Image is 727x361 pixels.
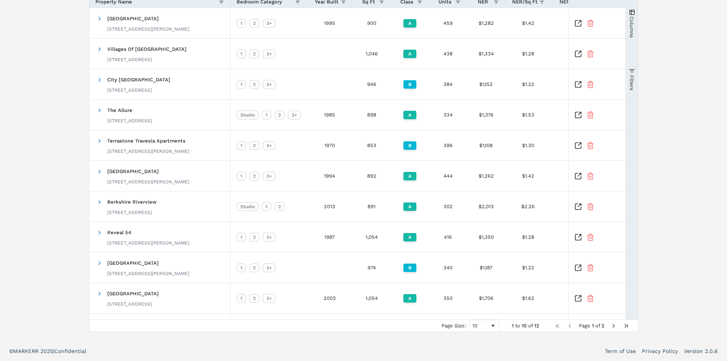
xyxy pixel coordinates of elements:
div: [STREET_ADDRESS] [107,301,159,307]
span: of [528,323,533,329]
div: 946 [353,69,391,99]
div: $1.62 [505,283,551,313]
div: $1.42 [505,8,551,38]
div: $1.28 [505,39,551,69]
span: Villages Of [GEOGRAPHIC_DATA] [107,46,187,52]
div: $1.22 [505,253,551,283]
div: 3+ [263,80,276,89]
span: Filters [629,75,635,90]
div: 2 [274,202,285,211]
a: Inspect Comparable [574,264,582,272]
div: -0.94% [551,100,627,130]
div: 3+ [263,19,276,28]
span: 2025 | [40,348,54,354]
span: The Allure [107,107,132,113]
div: A [403,233,416,241]
div: 2 [249,80,260,89]
div: Page Size: [442,323,466,329]
div: [STREET_ADDRESS] [107,209,156,215]
div: [STREET_ADDRESS][PERSON_NAME] [107,26,189,32]
div: [STREET_ADDRESS][PERSON_NAME] [107,148,189,154]
div: 898 [353,100,391,130]
div: 3+ [263,233,276,242]
a: Inspect Comparable [574,172,582,180]
a: Inspect Comparable [574,295,582,302]
div: -1.48% [551,283,627,313]
button: Remove Property From Portfolio [587,50,594,58]
div: $1,706 [467,283,505,313]
div: -0.21% [551,130,627,160]
div: 350 [429,283,467,313]
div: 459 [429,8,467,38]
div: [STREET_ADDRESS][PERSON_NAME] [107,240,189,246]
div: Next Page [611,323,617,329]
div: A [403,202,416,211]
div: - [551,69,627,99]
button: Remove Property From Portfolio [587,233,594,241]
div: Last Page [623,323,629,329]
span: MARKERR [13,348,40,354]
div: -1.20% [551,222,627,252]
div: A [403,111,416,119]
div: 340 [429,253,467,283]
div: $1,262 [467,161,505,191]
div: A [403,294,416,303]
div: 444 [429,161,467,191]
div: 3+ [263,49,276,58]
a: Privacy Policy [642,347,678,355]
div: B [403,80,416,89]
a: Inspect Comparable [574,50,582,58]
button: Remove Property From Portfolio [587,19,594,27]
a: Inspect Comparable [574,233,582,241]
div: 2 [274,110,285,120]
div: [STREET_ADDRESS][PERSON_NAME] [107,270,189,277]
div: $1,187 [467,253,505,283]
div: 1 [237,233,246,242]
span: 1 [512,323,514,329]
div: 1987 [307,222,353,252]
span: [GEOGRAPHIC_DATA] [107,168,159,174]
div: Previous Page [567,323,573,329]
div: $1,334 [467,39,505,69]
div: Studio [237,202,259,211]
div: 892 [353,161,391,191]
button: Remove Property From Portfolio [587,142,594,149]
div: 3+ [288,110,301,120]
div: -0.45% [551,39,627,69]
div: 2 [249,172,260,181]
div: $1.30 [505,130,551,160]
div: 2 [249,233,260,242]
div: 2 [249,263,260,272]
div: $1,282 [467,8,505,38]
div: 1 [262,110,271,120]
div: B [403,264,416,272]
span: Terrastone Travesia Apartments [107,138,185,144]
span: [GEOGRAPHIC_DATA] [107,16,159,21]
span: 2 [601,323,604,329]
span: to [515,323,520,329]
div: 891 [353,191,391,222]
div: 1 [237,172,246,181]
div: 1 [237,294,246,303]
a: Inspect Comparable [574,81,582,88]
span: of [595,323,600,329]
div: A [403,172,416,180]
div: 2 [249,19,260,28]
div: 1 [237,49,246,58]
div: 1995 [307,8,353,38]
div: 1985 [307,100,353,130]
div: Page Size [469,320,500,332]
span: © [9,348,13,354]
span: 1 [592,323,594,329]
div: -0.78% [551,191,627,222]
button: Remove Property From Portfolio [587,172,594,180]
div: [STREET_ADDRESS] [107,118,152,124]
div: $1.53 [505,100,551,130]
a: Inspect Comparable [574,19,582,27]
div: A [403,19,416,28]
span: Confidential [54,348,86,354]
div: [STREET_ADDRESS] [107,57,187,63]
div: -0.25% [551,253,627,283]
div: 2 [249,49,260,58]
div: 438 [429,39,467,69]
